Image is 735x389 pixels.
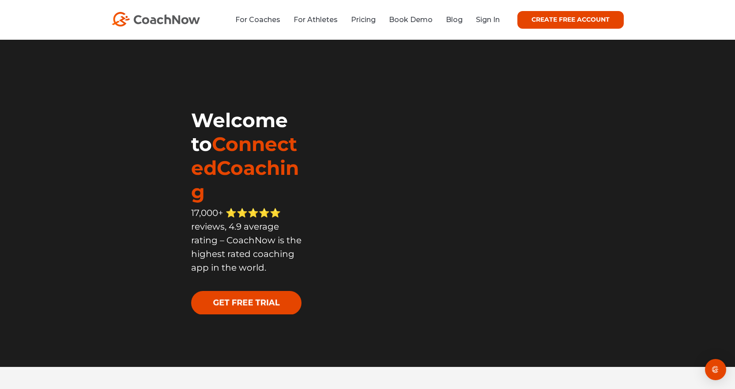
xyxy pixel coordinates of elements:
[235,15,280,24] a: For Coaches
[191,291,302,314] img: GET FREE TRIAL
[517,11,624,29] a: CREATE FREE ACCOUNT
[351,15,376,24] a: Pricing
[112,12,200,26] img: CoachNow Logo
[389,15,433,24] a: Book Demo
[705,359,726,380] div: Open Intercom Messenger
[191,132,299,204] span: ConnectedCoaching
[476,15,500,24] a: Sign In
[191,108,304,204] h1: Welcome to
[294,15,338,24] a: For Athletes
[446,15,463,24] a: Blog
[191,208,302,273] span: 17,000+ ⭐️⭐️⭐️⭐️⭐️ reviews, 4.9 average rating – CoachNow is the highest rated coaching app in th...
